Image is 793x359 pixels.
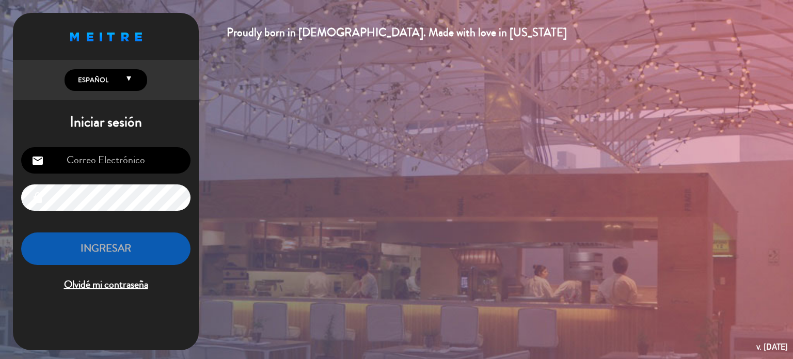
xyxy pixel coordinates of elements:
span: Olvidé mi contraseña [21,276,191,293]
button: INGRESAR [21,232,191,265]
span: Español [75,75,108,85]
input: Correo Electrónico [21,147,191,174]
i: email [31,154,44,167]
i: lock [31,192,44,204]
div: v. [DATE] [756,340,788,354]
h1: Iniciar sesión [13,114,199,131]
